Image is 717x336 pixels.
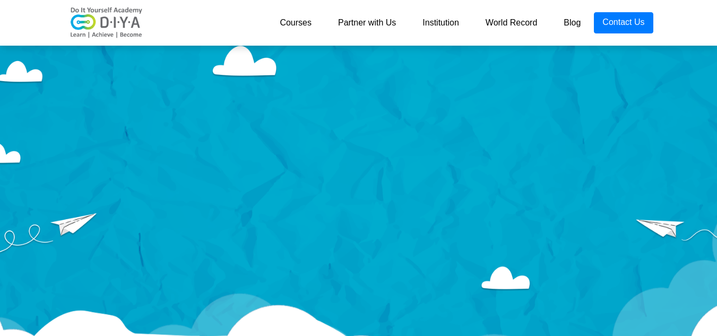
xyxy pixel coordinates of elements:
a: World Record [472,12,551,33]
a: Contact Us [594,12,653,33]
a: Partner with Us [325,12,409,33]
a: Institution [409,12,472,33]
a: Courses [266,12,325,33]
img: logo-v2.png [64,7,149,39]
a: Blog [550,12,594,33]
